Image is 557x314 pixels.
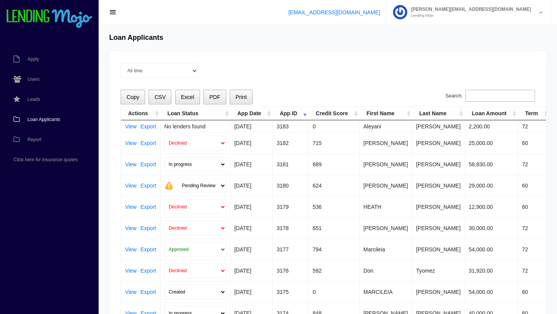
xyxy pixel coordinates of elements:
[518,260,549,281] td: 72
[140,268,156,273] a: Export
[465,175,518,196] td: 29,000.00
[125,183,137,188] a: View
[230,90,253,105] button: Print
[125,162,137,167] a: View
[140,247,156,252] a: Export
[27,57,39,61] span: Apply
[140,225,156,231] a: Export
[407,14,531,17] small: Lending Mojo
[121,90,145,105] button: Copy
[149,90,171,105] button: CSV
[465,154,518,175] td: 58,830.00
[309,107,359,120] th: Credit Score: activate to sort column ascending
[125,204,137,210] a: View
[309,175,359,196] td: 624
[309,120,359,132] td: 0
[465,239,518,260] td: 54,000.00
[465,107,518,120] th: Loan Amount: activate to sort column ascending
[360,196,412,217] td: HEATH
[518,132,549,154] td: 60
[407,7,531,12] span: [PERSON_NAME][EMAIL_ADDRESS][DOMAIN_NAME]
[161,107,231,120] th: Loan Status: activate to sort column ascending
[412,196,465,217] td: [PERSON_NAME]
[518,196,549,217] td: 60
[140,289,156,295] a: Export
[360,217,412,239] td: [PERSON_NAME]
[289,9,380,15] a: [EMAIL_ADDRESS][DOMAIN_NAME]
[109,34,163,42] h4: Loan Applicants
[309,217,359,239] td: 651
[360,120,412,132] td: Aleyani
[6,9,93,29] img: logo-small.png
[518,175,549,196] td: 60
[161,120,231,132] td: No lenders found
[518,154,549,175] td: 72
[360,260,412,281] td: Don
[273,217,309,239] td: 3178
[125,289,137,295] a: View
[140,162,156,167] a: Export
[273,120,309,132] td: 3183
[309,260,359,281] td: 592
[465,281,518,302] td: 54,000.00
[231,281,273,302] td: [DATE]
[309,281,359,302] td: 0
[273,196,309,217] td: 3179
[393,5,407,19] img: Profile image
[125,247,137,252] a: View
[412,120,465,132] td: [PERSON_NAME]
[27,117,60,122] span: Loan Applicants
[125,140,137,146] a: View
[140,140,156,146] a: Export
[465,132,518,154] td: 25,000.00
[360,132,412,154] td: [PERSON_NAME]
[231,107,273,120] th: App Date: activate to sort column ascending
[125,268,137,273] a: View
[231,217,273,239] td: [DATE]
[14,157,77,162] span: Click here for insurance quotes
[27,137,41,142] span: Report
[181,94,194,100] span: Excel
[121,107,161,120] th: Actions: activate to sort column ascending
[465,120,518,132] td: 2,200.00
[309,132,359,154] td: 715
[203,90,226,105] button: PDF
[465,260,518,281] td: 31,920.00
[360,239,412,260] td: Marcileia
[360,281,412,302] td: MARCILEIA
[273,281,309,302] td: 3175
[273,175,309,196] td: 3180
[412,107,465,120] th: Last Name: activate to sort column ascending
[412,217,465,239] td: [PERSON_NAME]
[236,94,247,100] span: Print
[309,239,359,260] td: 794
[231,175,273,196] td: [DATE]
[273,107,309,120] th: App ID: activate to sort column ascending
[273,239,309,260] td: 3177
[518,107,549,120] th: Term: activate to sort column ascending
[412,239,465,260] td: [PERSON_NAME]
[154,94,166,100] span: CSV
[309,154,359,175] td: 689
[125,124,137,129] a: View
[231,196,273,217] td: [DATE]
[231,260,273,281] td: [DATE]
[231,120,273,132] td: [DATE]
[140,124,156,129] a: Export
[175,90,200,105] button: Excel
[465,196,518,217] td: 12,900.00
[518,120,549,132] td: 72
[126,94,139,100] span: Copy
[231,154,273,175] td: [DATE]
[465,217,518,239] td: 30,000.00
[140,183,156,188] a: Export
[412,260,465,281] td: Tyomez
[412,281,465,302] td: [PERSON_NAME]
[125,225,137,231] a: View
[360,154,412,175] td: [PERSON_NAME]
[412,154,465,175] td: [PERSON_NAME]
[140,204,156,210] a: Export
[273,154,309,175] td: 3181
[273,260,309,281] td: 3176
[518,239,549,260] td: 72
